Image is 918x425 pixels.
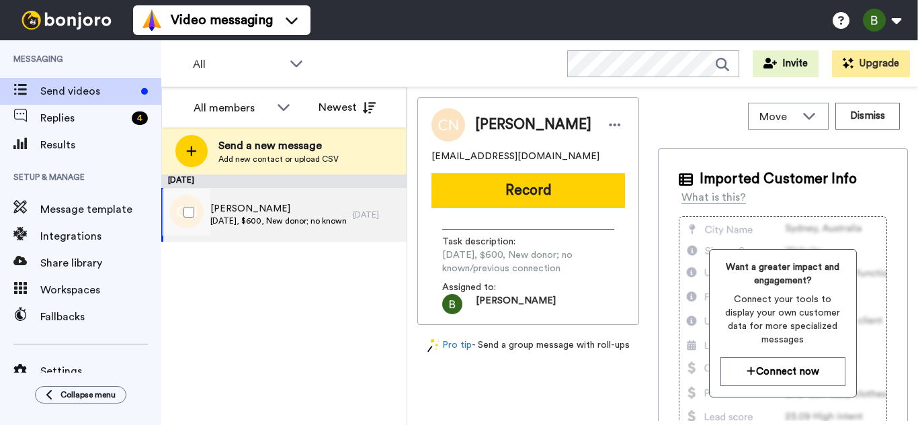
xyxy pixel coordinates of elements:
[681,189,746,205] div: What is this?
[171,11,273,30] span: Video messaging
[40,228,161,244] span: Integrations
[353,209,400,220] div: [DATE]
[700,169,857,189] span: Imported Customer Info
[132,111,148,125] div: 4
[40,110,126,126] span: Replies
[720,261,846,287] span: Want a greater impact and engagement?
[427,338,440,352] img: magic-wand.svg
[720,357,846,386] button: Connect now
[720,293,846,346] span: Connect your tools to display your own customer data for more specialized messages
[759,109,796,125] span: Move
[40,83,136,99] span: Send videos
[16,11,117,30] img: bj-logo-header-white.svg
[40,137,161,153] span: Results
[475,115,591,135] span: [PERSON_NAME]
[60,389,116,400] span: Collapse menu
[40,309,161,325] span: Fallbacks
[835,103,900,130] button: Dismiss
[210,202,346,216] span: [PERSON_NAME]
[431,150,599,163] span: [EMAIL_ADDRESS][DOMAIN_NAME]
[40,282,161,298] span: Workspaces
[40,255,161,271] span: Share library
[431,173,625,208] button: Record
[210,216,346,226] span: [DATE], $600, New donor; no known/previous connection
[161,175,407,188] div: [DATE]
[442,248,614,275] span: [DATE], $600, New donor; no known/previous connection
[194,100,270,116] div: All members
[35,386,126,404] button: Collapse menu
[193,56,283,73] span: All
[308,94,386,121] button: Newest
[218,154,339,164] span: Add new contact or upload CSV
[442,235,536,248] span: Task description :
[427,338,472,352] a: Pro tip
[431,108,465,142] img: Image of Christal Nunez
[218,138,339,154] span: Send a new message
[40,201,161,218] span: Message template
[442,294,462,314] img: ACg8ocLRnRvOzyskQ05e7hrFFMEsyuVSbd5wrKbl4DuF8ZN59KEIuw=s96-c
[753,50,819,77] button: Invite
[832,50,910,77] button: Upgrade
[141,9,163,31] img: vm-color.svg
[417,338,639,352] div: - Send a group message with roll-ups
[40,363,161,379] span: Settings
[442,281,536,294] span: Assigned to:
[476,294,556,314] span: [PERSON_NAME]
